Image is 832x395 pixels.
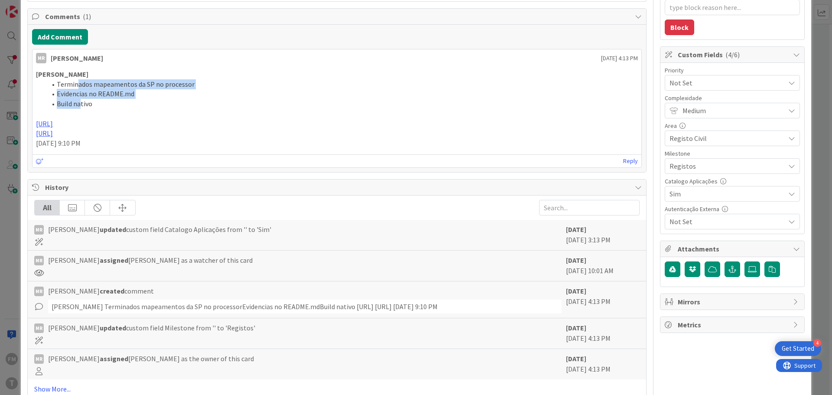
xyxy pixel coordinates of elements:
[665,20,694,35] button: Block
[669,188,780,200] span: Sim
[57,89,134,98] span: Evidencias no README.md
[682,104,780,117] span: Medium
[57,99,92,108] span: Build nativo
[100,287,124,295] b: created
[665,150,800,157] div: Milestone
[18,1,39,12] span: Support
[678,244,789,254] span: Attachments
[48,224,271,235] span: [PERSON_NAME] custom field Catalogo Aplicações from '' to 'Sim'
[665,178,800,184] div: Catalogo Aplicações
[36,139,81,147] span: [DATE] 9:10 PM
[34,354,44,364] div: MR
[34,256,44,265] div: MR
[36,53,46,63] div: MR
[34,323,44,333] div: MR
[51,53,103,63] div: [PERSON_NAME]
[566,354,586,363] b: [DATE]
[566,224,640,246] div: [DATE] 3:13 PM
[566,353,640,375] div: [DATE] 4:13 PM
[100,354,128,363] b: assigned
[566,255,640,277] div: [DATE] 10:01 AM
[36,70,88,78] strong: [PERSON_NAME]
[48,286,154,296] span: [PERSON_NAME] comment
[669,77,780,89] span: Not Set
[775,341,821,356] div: Open Get Started checklist, remaining modules: 4
[35,200,60,215] div: All
[83,12,91,21] span: ( 1 )
[48,300,562,313] div: [PERSON_NAME] Terminados mapeamentos da SP no processorEvidencias no README.mdBuild nativo [URL] ...
[100,225,126,234] b: updated
[539,200,640,215] input: Search...
[36,119,53,128] a: [URL]
[665,206,800,212] div: Autenticação Externa
[57,80,195,88] span: Terminados mapeamentos da SP no processor
[34,225,44,235] div: MR
[601,54,638,63] span: [DATE] 4:13 PM
[34,384,640,394] a: Show More...
[669,132,780,144] span: Registo Civil
[678,49,789,60] span: Custom Fields
[48,353,254,364] span: [PERSON_NAME] [PERSON_NAME] as the owner of this card
[566,287,586,295] b: [DATE]
[782,344,814,353] div: Get Started
[48,255,253,265] span: [PERSON_NAME] [PERSON_NAME] as a watcher of this card
[45,11,630,22] span: Comments
[36,129,53,137] a: [URL]
[566,225,586,234] b: [DATE]
[566,323,640,344] div: [DATE] 4:13 PM
[665,67,800,73] div: Priority
[813,339,821,347] div: 4
[100,323,126,332] b: updated
[48,323,255,333] span: [PERSON_NAME] custom field Milestone from '' to 'Registos'
[678,320,789,330] span: Metrics
[34,287,44,296] div: MR
[665,123,800,129] div: Area
[566,256,586,264] b: [DATE]
[678,297,789,307] span: Mirrors
[669,215,780,228] span: Not Set
[725,50,740,59] span: ( 4/6 )
[623,156,638,166] a: Reply
[45,182,630,193] span: History
[100,256,128,264] b: assigned
[665,95,800,101] div: Complexidade
[566,286,640,313] div: [DATE] 4:13 PM
[566,323,586,332] b: [DATE]
[669,160,780,172] span: Registos
[32,29,88,45] button: Add Comment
